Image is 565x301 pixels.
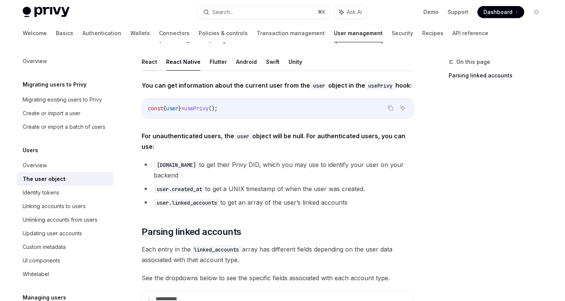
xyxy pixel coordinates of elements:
[257,24,325,42] a: Transaction management
[456,57,490,66] span: On this page
[181,105,184,112] span: =
[17,199,113,213] a: Linking accounts to users
[23,122,105,131] div: Create or import a batch of users
[142,197,414,208] li: to get an array of the user’s linked accounts
[154,185,205,193] code: user.created_at
[208,105,218,112] span: ();
[212,8,233,17] div: Search...
[23,80,86,89] h5: Migrating users to Privy
[452,24,488,42] a: API reference
[23,95,102,104] div: Migrating existing users to Privy
[23,57,47,66] div: Overview
[234,132,252,140] code: user
[142,226,241,238] span: Parsing linked accounts
[17,186,113,199] a: Identity tokens
[422,24,443,42] a: Recipes
[347,8,362,16] span: Ask AI
[199,24,248,42] a: Policies & controls
[334,5,367,19] button: Ask AI
[23,202,86,211] div: Linking accounts to users
[448,8,468,16] a: Support
[130,24,150,42] a: Wallets
[392,24,413,42] a: Security
[23,188,59,197] div: Identity tokens
[23,24,47,42] a: Welcome
[334,24,383,42] a: User management
[163,105,166,112] span: {
[178,105,181,112] span: }
[23,146,38,155] h5: Users
[82,24,121,42] a: Authentication
[23,7,69,17] img: light logo
[148,105,163,112] span: const
[154,161,199,169] code: [DOMAIN_NAME]
[17,240,113,254] a: Custom metadata
[17,107,113,120] a: Create or import a user
[477,6,524,18] a: Dashboard
[154,199,220,207] code: user.linked_accounts
[17,159,113,172] a: Overview
[17,213,113,227] a: Unlinking accounts from users
[142,159,414,181] li: to get their Privy DID, which you may use to identify your user on your backend
[17,120,113,134] a: Create or import a batch of users
[483,8,513,16] span: Dashboard
[166,53,201,71] button: React Native
[142,184,414,194] li: to get a UNIX timestamp of when the user was created.
[17,172,113,186] a: The user object
[17,227,113,240] a: Updating user accounts
[191,245,242,254] code: linked_accounts
[236,53,257,71] button: Android
[23,109,80,118] div: Create or import a user
[23,229,82,238] div: Updating user accounts
[23,215,97,224] div: Unlinking accounts from users
[142,132,405,150] strong: For unauthenticated users, the object will be null. For authenticated users, you can use:
[17,54,113,68] a: Overview
[289,53,302,71] button: Unity
[142,244,414,265] span: Each entry in the array has different fields depending on the user data associated with that acco...
[159,24,190,42] a: Connectors
[17,254,113,267] a: UI components
[398,103,408,113] button: Ask AI
[23,270,49,279] div: Whitelabel
[184,105,208,112] span: usePrivy
[23,174,65,184] div: The user object
[166,105,178,112] span: user
[365,82,395,90] code: usePrivy
[423,8,438,16] a: Demo
[310,82,328,90] code: user
[142,273,414,283] span: See the dropdowns below to see the specific fields associated with each account type.
[210,53,227,71] button: Flutter
[142,82,412,89] strong: You can get information about the current user from the object in the hook:
[17,93,113,107] a: Migrating existing users to Privy
[449,69,548,82] a: Parsing linked accounts
[266,53,279,71] button: Swift
[198,5,330,19] button: Search...⌘K
[318,9,326,15] span: ⌘ K
[530,6,542,18] button: Toggle dark mode
[23,256,60,265] div: UI components
[17,267,113,281] a: Whitelabel
[56,24,73,42] a: Basics
[142,53,157,71] button: React
[386,103,395,113] button: Copy the contents from the code block
[23,161,47,170] div: Overview
[23,242,66,252] div: Custom metadata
